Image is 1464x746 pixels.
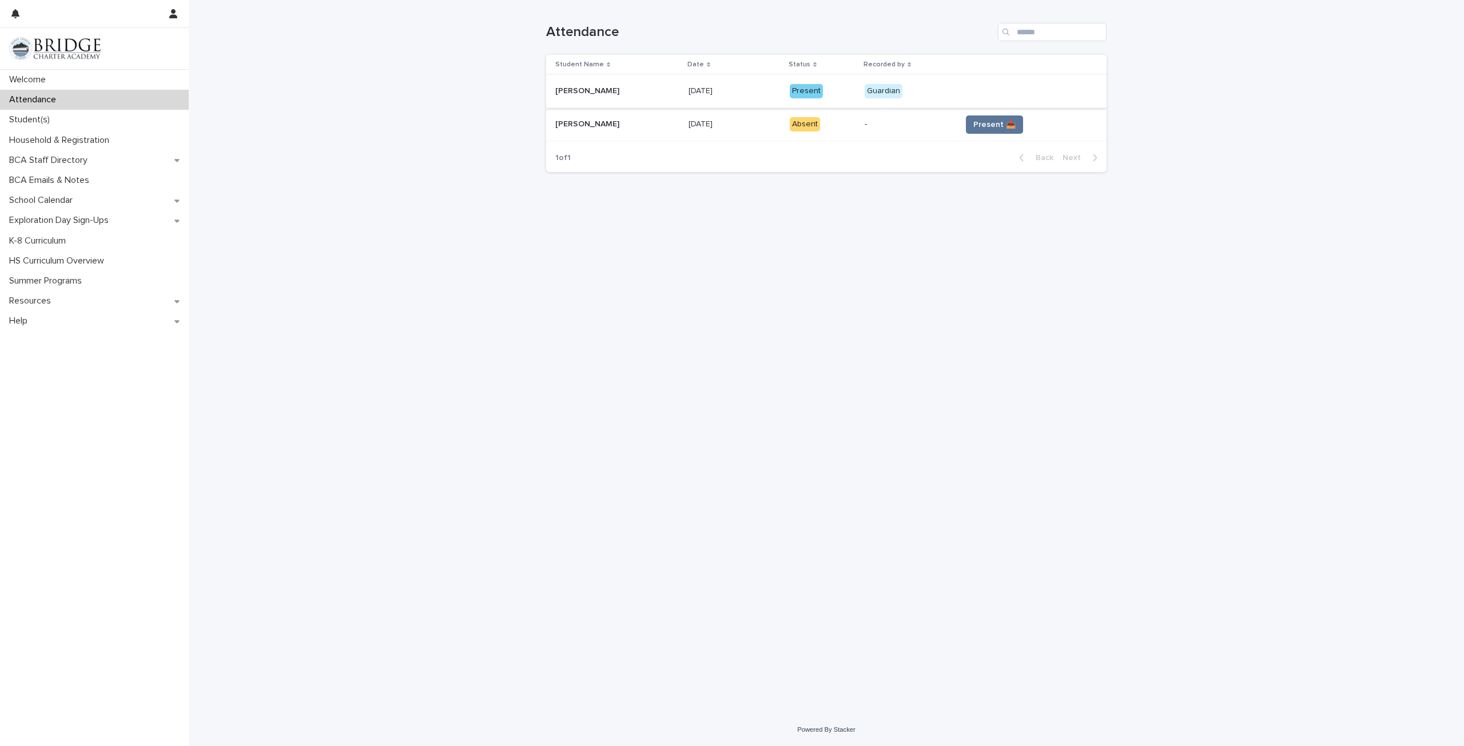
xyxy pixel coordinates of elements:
[5,175,98,186] p: BCA Emails & Notes
[5,236,75,246] p: K-8 Curriculum
[546,75,1107,108] tr: [PERSON_NAME][PERSON_NAME] [DATE][DATE] PresentGuardian
[546,144,580,172] p: 1 of 1
[966,115,1023,134] button: Present 📥
[1010,153,1058,163] button: Back
[5,155,97,166] p: BCA Staff Directory
[790,84,823,98] div: Present
[5,135,118,146] p: Household & Registration
[555,84,622,96] p: [PERSON_NAME]
[546,24,993,41] h1: Attendance
[1029,154,1053,162] span: Back
[1058,153,1107,163] button: Next
[865,119,952,129] p: -
[5,316,37,326] p: Help
[973,119,1016,130] span: Present 📥
[689,84,715,96] p: [DATE]
[5,215,118,226] p: Exploration Day Sign-Ups
[9,37,101,60] img: V1C1m3IdTEidaUdm9Hs0
[5,114,59,125] p: Student(s)
[998,23,1107,41] input: Search
[687,58,704,71] p: Date
[5,94,65,105] p: Attendance
[555,58,604,71] p: Student Name
[5,296,60,306] p: Resources
[5,256,113,266] p: HS Curriculum Overview
[1063,154,1088,162] span: Next
[789,58,810,71] p: Status
[797,726,855,733] a: Powered By Stacker
[865,84,902,98] div: Guardian
[790,117,820,131] div: Absent
[864,58,905,71] p: Recorded by
[5,276,91,286] p: Summer Programs
[5,74,55,85] p: Welcome
[546,108,1107,141] tr: [PERSON_NAME][PERSON_NAME] [DATE][DATE] Absent-Present 📥
[689,117,715,129] p: [DATE]
[5,195,82,206] p: School Calendar
[555,117,622,129] p: [PERSON_NAME]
